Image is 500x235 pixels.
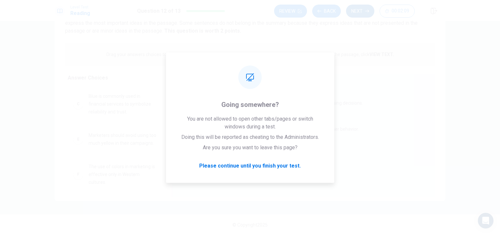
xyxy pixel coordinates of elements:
button: 00:02:09 [380,5,415,18]
span: The use of colors in marketing is effective only in Western cultures. [89,163,156,186]
h1: Question 12 of 13 [137,7,181,15]
div: ADifferent colors can evoke specific emotions and influence purchasing decisions. [177,93,424,113]
strong: VIEW TEXT. [369,52,394,57]
button: Next [346,5,374,18]
span: Level Test [70,5,90,9]
div: DThe meaning of colors can vary depending on cultural context. [177,145,424,166]
div: BMarketers should use colors carefully because they affect consumer behavior. [177,119,424,140]
span: Marketers should avoid using too much yellow in their campaigns. [89,131,156,147]
div: A [183,98,193,108]
span: Different colors can evoke specific emotions and influence purchasing decisions. [198,99,363,107]
h1: Reading [70,9,90,17]
strong: This question is worth 2 points. [163,28,241,34]
span: Select the three sentences that express the most important ideas in the passage. [177,81,331,86]
div: C [73,99,83,109]
div: E [73,134,83,144]
div: FThe use of colors in marketing is effective only in Western cultures. [68,157,161,191]
p: Drag your answers choices to the spaces where they belong. To remove an answer choice, click on i... [106,52,394,57]
span: Blue is commonly used in financial services to symbolize reliability and trust. [89,92,156,116]
button: Review [274,5,307,18]
div: B [183,124,193,134]
div: Open Intercom Messenger [478,213,493,228]
span: Directions: An introductory sentence for a brief summary of the passage is provided below. Comple... [65,12,428,34]
button: Back [312,5,341,18]
div: CBlue is commonly used in financial services to symbolize reliability and trust. [68,87,161,121]
span: 00:02:09 [392,8,409,14]
span: Answer Choices [68,75,108,81]
span: Marketers should use colors carefully because they affect consumer behavior. [198,125,359,133]
div: F [73,169,83,180]
div: D [183,150,193,160]
span: © Copyright 2025 [232,222,268,228]
div: EMarketers should avoid using too much yellow in their campaigns. [68,126,161,152]
span: The meaning of colors can vary depending on cultural context. [198,151,326,159]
